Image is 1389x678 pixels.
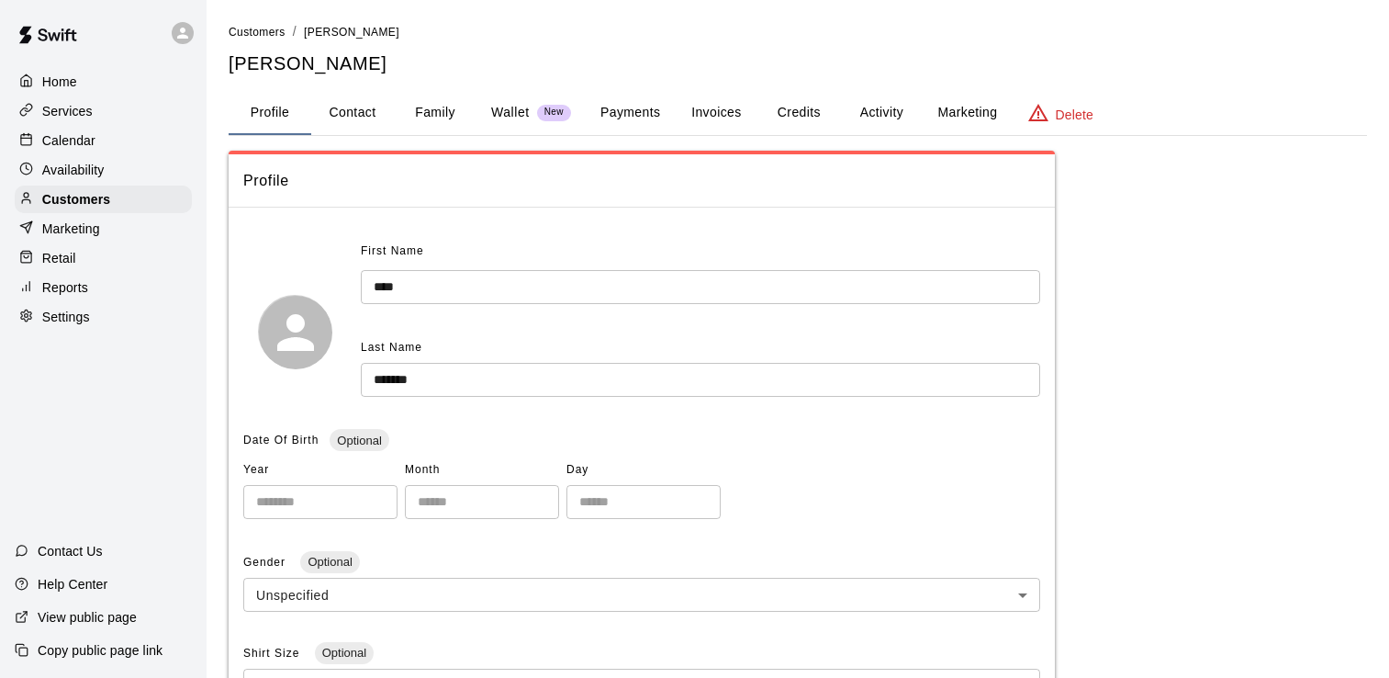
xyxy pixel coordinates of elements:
button: Credits [757,91,840,135]
span: Year [243,456,398,485]
a: Settings [15,303,192,331]
span: Profile [243,169,1040,193]
span: Customers [229,26,286,39]
nav: breadcrumb [229,22,1367,42]
p: View public page [38,608,137,627]
button: Family [394,91,476,135]
span: Optional [330,434,388,447]
div: Unspecified [243,578,1040,612]
a: Marketing [15,215,192,243]
p: Reports [42,278,88,297]
span: Optional [300,555,359,569]
button: Marketing [923,91,1012,135]
a: Calendar [15,127,192,154]
p: Contact Us [38,542,103,560]
span: First Name [361,237,424,266]
span: New [537,107,571,119]
p: Delete [1056,106,1093,124]
a: Customers [229,24,286,39]
span: Month [405,456,559,485]
p: Copy public page link [38,641,162,660]
h5: [PERSON_NAME] [229,51,1367,76]
span: Optional [315,646,374,660]
button: Profile [229,91,311,135]
p: Help Center [38,575,107,593]
p: Settings [42,308,90,326]
p: Retail [42,249,76,267]
a: Availability [15,156,192,184]
li: / [293,22,297,41]
a: Retail [15,244,192,272]
p: Customers [42,190,110,209]
a: Home [15,68,192,96]
p: Services [42,102,93,120]
button: Payments [586,91,675,135]
button: Activity [840,91,923,135]
span: Last Name [361,341,422,354]
div: basic tabs example [229,91,1367,135]
span: Day [566,456,721,485]
span: Date Of Birth [243,434,319,446]
p: Availability [42,161,105,179]
a: Customers [15,186,192,213]
button: Invoices [675,91,757,135]
span: Gender [243,556,289,569]
p: Marketing [42,220,100,238]
p: Wallet [491,103,530,122]
span: Shirt Size [243,647,304,660]
a: Reports [15,274,192,301]
p: Calendar [42,131,95,150]
p: Home [42,73,77,91]
button: Contact [311,91,394,135]
a: Services [15,97,192,125]
span: [PERSON_NAME] [304,26,399,39]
